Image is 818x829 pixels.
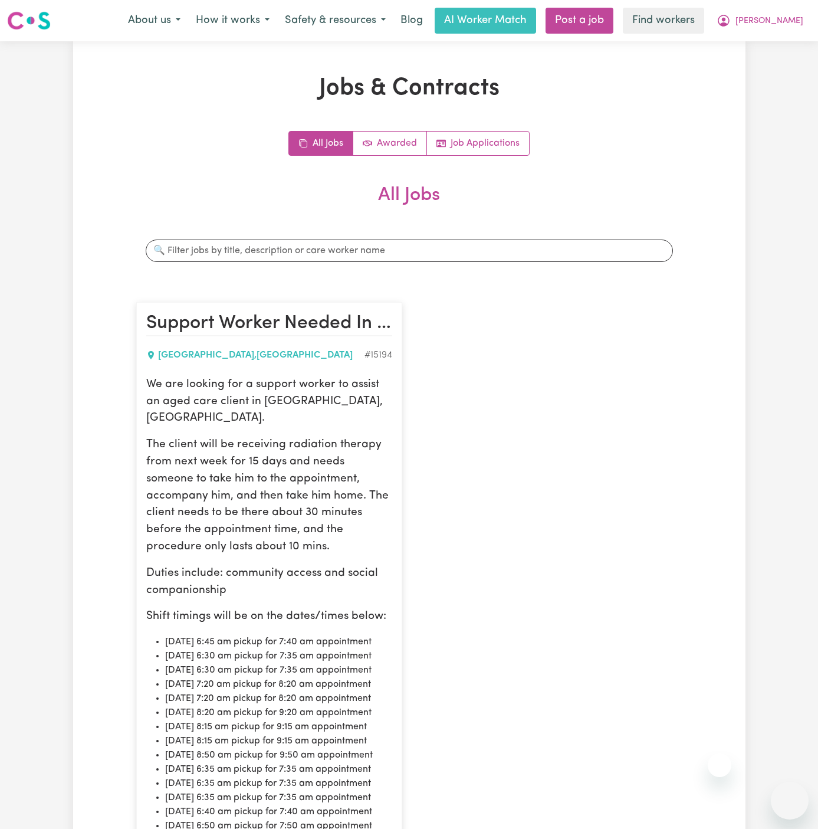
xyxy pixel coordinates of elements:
[435,8,536,34] a: AI Worker Match
[165,706,392,720] li: [DATE] 8:20 am pickup for 9:20 am appointment
[165,734,392,748] li: [DATE] 8:15 am pickup for 9:15 am appointment
[165,805,392,819] li: [DATE] 6:40 am pickup for 7:40 am appointment
[364,348,392,362] div: Job ID #15194
[146,437,392,556] p: The client will be receiving radiation therapy from next week for 15 days and needs someone to ta...
[146,376,392,427] p: We are looking for a support worker to assist an aged care client in [GEOGRAPHIC_DATA], [GEOGRAPH...
[735,15,803,28] span: [PERSON_NAME]
[165,791,392,805] li: [DATE] 6:35 am pickup for 7:35 am appointment
[708,753,731,777] iframe: Close message
[146,348,364,362] div: [GEOGRAPHIC_DATA] , [GEOGRAPHIC_DATA]
[136,184,682,225] h2: All Jobs
[146,608,392,625] p: Shift timings will be on the dates/times below:
[546,8,613,34] a: Post a job
[146,312,392,336] h2: Support Worker Needed In Winston Hills, NSW
[277,8,393,33] button: Safety & resources
[165,776,392,791] li: [DATE] 6:35 am pickup for 7:35 am appointment
[146,565,392,599] p: Duties include: community access and social companionship
[188,8,277,33] button: How it works
[165,677,392,692] li: [DATE] 7:20 am pickup for 8:20 am appointment
[623,8,704,34] a: Find workers
[427,132,529,155] a: Job applications
[120,8,188,33] button: About us
[146,240,673,262] input: 🔍 Filter jobs by title, description or care worker name
[165,635,392,649] li: [DATE] 6:45 am pickup for 7:40 am appointment
[771,782,809,820] iframe: Button to launch messaging window
[393,8,430,34] a: Blog
[7,7,51,34] a: Careseekers logo
[165,748,392,762] li: [DATE] 8:50 am pickup for 9:50 am appointment
[165,692,392,706] li: [DATE] 7:20 am pickup for 8:20 am appointment
[165,720,392,734] li: [DATE] 8:15 am pickup for 9:15 am appointment
[165,649,392,663] li: [DATE] 6:30 am pickup for 7:35 am appointment
[289,132,353,155] a: All jobs
[165,762,392,776] li: [DATE] 6:35 am pickup for 7:35 am appointment
[7,10,51,31] img: Careseekers logo
[136,74,682,103] h1: Jobs & Contracts
[353,132,427,155] a: Active jobs
[165,663,392,677] li: [DATE] 6:30 am pickup for 7:35 am appointment
[709,8,811,33] button: My Account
